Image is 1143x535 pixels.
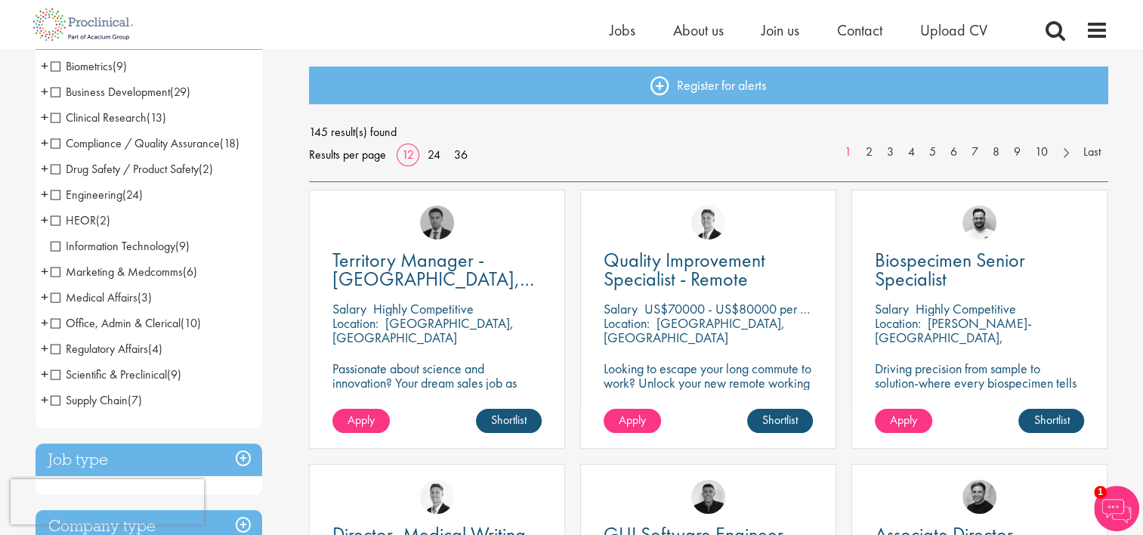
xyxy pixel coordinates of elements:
a: 1 [837,144,859,161]
a: Upload CV [920,20,987,40]
a: About us [673,20,724,40]
span: Supply Chain [51,392,128,408]
span: + [41,106,48,128]
p: Passionate about science and innovation? Your dream sales job as Territory Manager awaits! [332,361,542,404]
span: Medical Affairs [51,289,137,305]
span: + [41,80,48,103]
span: Salary [604,300,638,317]
span: + [41,131,48,154]
span: Information Technology [51,238,190,254]
span: + [41,209,48,231]
div: Job type [36,444,262,476]
span: Salary [332,300,366,317]
span: Engineering [51,187,122,203]
a: 24 [422,147,446,162]
span: Regulatory Affairs [51,341,162,357]
a: Apply [332,409,390,433]
a: Register for alerts [309,66,1108,104]
a: Last [1076,144,1108,161]
span: Biometrics [51,58,127,74]
a: Shortlist [747,409,813,433]
span: Scientific & Preclinical [51,366,181,382]
span: HEOR [51,212,96,228]
span: Compliance / Quality Assurance [51,135,239,151]
a: Territory Manager - [GEOGRAPHIC_DATA], [GEOGRAPHIC_DATA] [332,251,542,289]
img: George Watson [420,480,454,514]
span: Apply [890,412,917,428]
span: Drug Safety / Product Safety [51,161,213,177]
span: (2) [199,161,213,177]
span: Compliance / Quality Assurance [51,135,220,151]
span: Biospecimen Senior Specialist [875,247,1025,292]
span: (3) [137,289,152,305]
a: Shortlist [1018,409,1084,433]
a: 12 [397,147,419,162]
span: (24) [122,187,143,203]
span: + [41,157,48,180]
span: Location: [875,314,921,332]
p: Driving precision from sample to solution-where every biospecimen tells a story of innovation. [875,361,1084,404]
span: Marketing & Medcomms [51,264,183,280]
span: Results per page [309,144,386,166]
span: Clinical Research [51,110,166,125]
span: Clinical Research [51,110,147,125]
a: 7 [964,144,986,161]
a: Christian Andersen [691,480,725,514]
span: Join us [761,20,799,40]
span: Business Development [51,84,170,100]
span: 145 result(s) found [309,121,1108,144]
span: Information Technology [51,238,175,254]
span: + [41,183,48,206]
span: (2) [96,212,110,228]
a: Carl Gbolade [420,206,454,240]
span: Biometrics [51,58,113,74]
span: Quality Improvement Specialist - Remote [604,247,765,292]
span: + [41,388,48,411]
span: + [41,337,48,360]
span: Location: [332,314,378,332]
img: Peter Duvall [962,480,996,514]
span: HEOR [51,212,110,228]
img: Emile De Beer [962,206,996,240]
span: Engineering [51,187,143,203]
span: (4) [148,341,162,357]
a: Jobs [610,20,635,40]
a: 36 [449,147,473,162]
span: + [41,311,48,334]
a: Quality Improvement Specialist - Remote [604,251,813,289]
p: US$70000 - US$80000 per annum [644,300,834,317]
span: (29) [170,84,190,100]
span: Location: [604,314,650,332]
span: (10) [181,315,201,331]
p: [GEOGRAPHIC_DATA], [GEOGRAPHIC_DATA] [604,314,785,346]
span: (6) [183,264,197,280]
span: Office, Admin & Clerical [51,315,181,331]
a: 5 [922,144,944,161]
p: [GEOGRAPHIC_DATA], [GEOGRAPHIC_DATA] [332,314,514,346]
span: Marketing & Medcomms [51,264,197,280]
a: 9 [1006,144,1028,161]
span: (7) [128,392,142,408]
span: Regulatory Affairs [51,341,148,357]
span: Apply [348,412,375,428]
span: Scientific & Preclinical [51,366,167,382]
p: Highly Competitive [373,300,474,317]
a: 4 [900,144,922,161]
iframe: reCAPTCHA [11,479,204,524]
a: Apply [875,409,932,433]
a: 10 [1027,144,1055,161]
img: George Watson [691,206,725,240]
a: Shortlist [476,409,542,433]
a: 2 [858,144,880,161]
span: Supply Chain [51,392,142,408]
span: Salary [875,300,909,317]
span: + [41,363,48,385]
a: Apply [604,409,661,433]
span: (9) [175,238,190,254]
